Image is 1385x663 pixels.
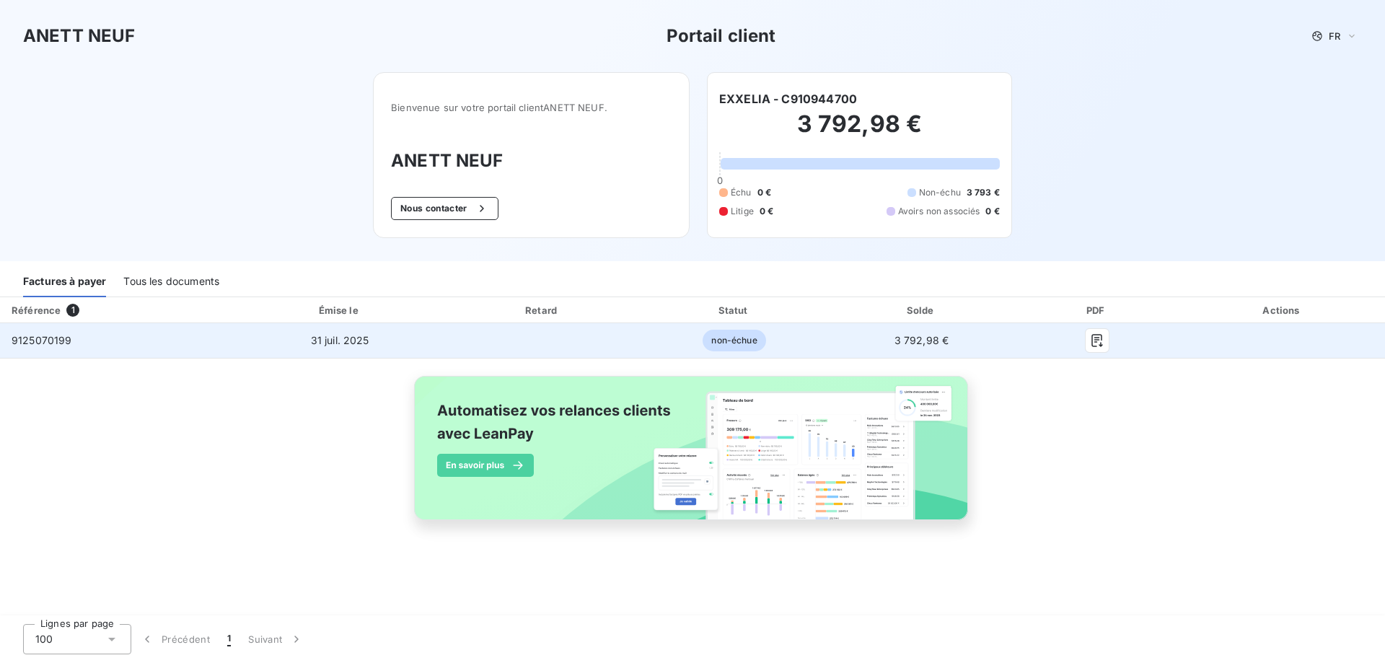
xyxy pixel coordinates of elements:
[731,186,752,199] span: Échu
[237,303,443,317] div: Émise le
[832,303,1011,317] div: Solde
[719,110,1000,153] h2: 3 792,98 €
[985,205,999,218] span: 0 €
[719,90,857,107] h6: EXXELIA - C910944700
[123,267,219,297] div: Tous les documents
[894,334,949,346] span: 3 792,98 €
[643,303,827,317] div: Statut
[219,624,239,654] button: 1
[227,632,231,646] span: 1
[1017,303,1177,317] div: PDF
[449,303,637,317] div: Retard
[717,175,723,186] span: 0
[757,186,771,199] span: 0 €
[967,186,1000,199] span: 3 793 €
[731,205,754,218] span: Litige
[12,334,72,346] span: 9125070199
[23,23,136,49] h3: ANETT NEUF
[131,624,219,654] button: Précédent
[391,148,672,174] h3: ANETT NEUF
[23,267,106,297] div: Factures à payer
[66,304,79,317] span: 1
[35,632,53,646] span: 100
[401,367,984,545] img: banner
[1329,30,1340,42] span: FR
[239,624,312,654] button: Suivant
[667,23,776,49] h3: Portail client
[391,102,672,113] span: Bienvenue sur votre portail client ANETT NEUF .
[898,205,980,218] span: Avoirs non associés
[12,304,61,316] div: Référence
[760,205,773,218] span: 0 €
[1183,303,1382,317] div: Actions
[703,330,765,351] span: non-échue
[311,334,369,346] span: 31 juil. 2025
[919,186,961,199] span: Non-échu
[391,197,498,220] button: Nous contacter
